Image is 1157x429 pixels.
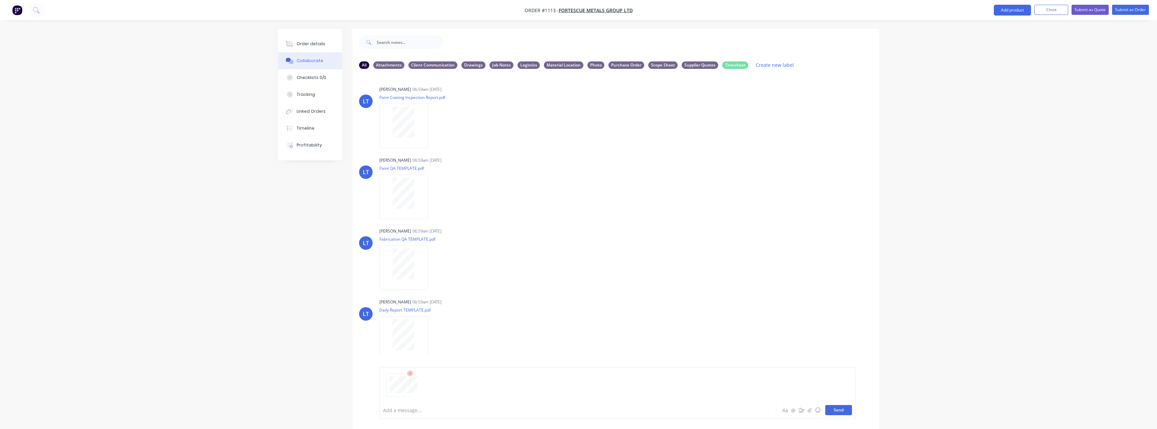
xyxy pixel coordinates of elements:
[379,165,435,171] p: Paint QA TEMPLATE.pdf
[544,61,583,69] div: Material Location
[722,61,748,69] div: Timesheet
[814,406,822,414] button: ☺
[525,7,559,14] span: Order #1113 -
[1034,5,1068,15] button: Close
[363,97,369,105] div: LT
[379,86,411,92] div: [PERSON_NAME]
[379,95,445,100] p: Paint Coating Inspection Report.pdf
[297,58,323,64] div: Collaborate
[297,41,325,47] div: Order details
[587,61,604,69] div: Photo
[278,69,342,86] button: Checklists 0/0
[379,157,411,163] div: [PERSON_NAME]
[379,307,435,313] p: Daily Report TEMPLATE.pdf
[408,61,457,69] div: Client Communication
[363,310,369,318] div: LT
[297,91,315,98] div: Tracking
[559,7,633,14] a: FORTESCUE METALS GROUP LTD
[12,5,22,15] img: Factory
[1112,5,1149,15] button: Submit as Order
[489,61,513,69] div: Job Notes
[359,61,369,69] div: All
[278,103,342,120] button: Linked Orders
[377,35,444,49] input: Search notes...
[363,239,369,247] div: LT
[297,142,322,148] div: Profitability
[379,299,411,305] div: [PERSON_NAME]
[1072,5,1109,15] button: Submit as Quote
[412,86,442,92] div: 06:59am [DATE]
[825,405,852,415] button: Send
[412,299,442,305] div: 06:59am [DATE]
[278,52,342,69] button: Collaborate
[789,406,798,414] button: @
[297,108,326,114] div: Linked Orders
[278,86,342,103] button: Tracking
[461,61,485,69] div: Drawings
[379,236,435,242] p: Fabrication QA TEMPLATE.pdf
[363,168,369,176] div: LT
[608,61,644,69] div: Purchase Order
[781,406,789,414] button: Aa
[278,120,342,137] button: Timeline
[297,125,315,131] div: Timeline
[682,61,718,69] div: Supplier Quotes
[648,61,678,69] div: Scope Sheet
[994,5,1031,16] button: Add product
[278,137,342,154] button: Profitability
[297,75,326,81] div: Checklists 0/0
[412,228,442,234] div: 06:59am [DATE]
[412,157,442,163] div: 06:59am [DATE]
[373,61,404,69] div: Attachments
[278,35,342,52] button: Order details
[752,60,798,70] button: Create new label
[379,228,411,234] div: [PERSON_NAME]
[518,61,540,69] div: Logistics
